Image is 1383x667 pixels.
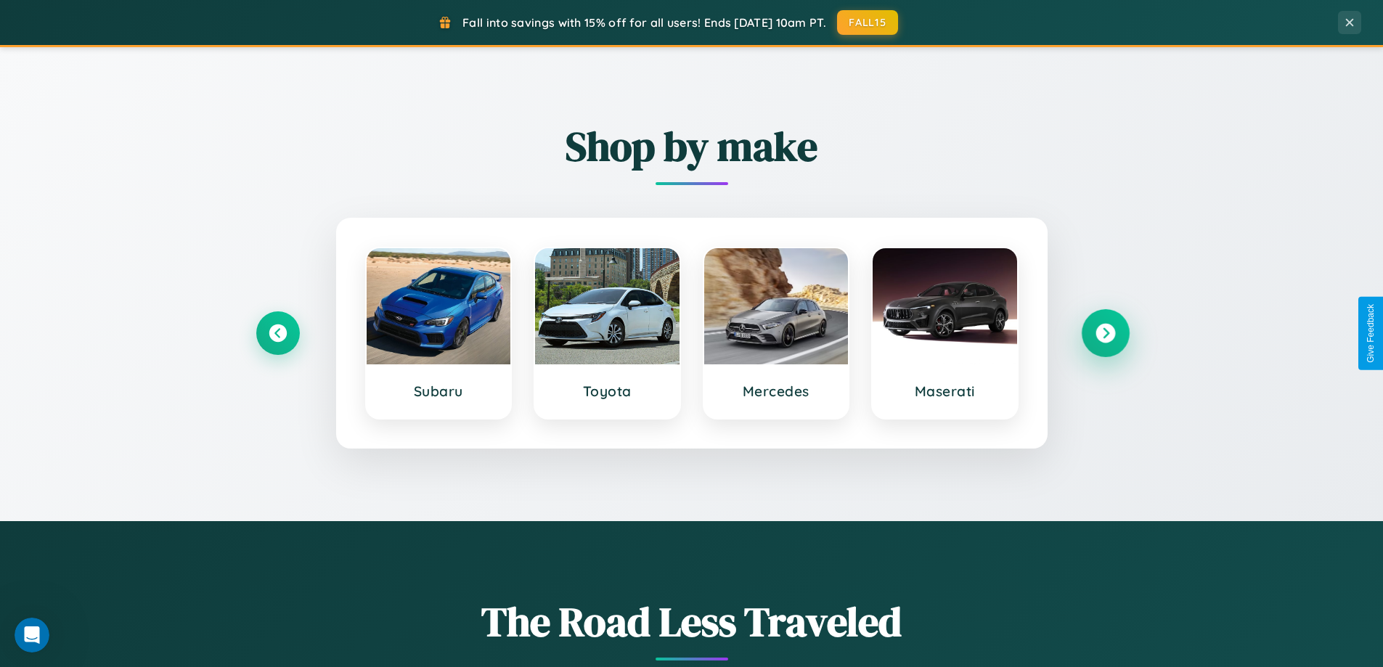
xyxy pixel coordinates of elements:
h1: The Road Less Traveled [256,594,1127,650]
h3: Maserati [887,382,1003,400]
h3: Mercedes [719,382,834,400]
h2: Shop by make [256,118,1127,174]
div: Give Feedback [1366,304,1376,363]
iframe: Intercom live chat [15,618,49,652]
h3: Toyota [550,382,665,400]
span: Fall into savings with 15% off for all users! Ends [DATE] 10am PT. [462,15,826,30]
h3: Subaru [381,382,497,400]
button: FALL15 [837,10,898,35]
